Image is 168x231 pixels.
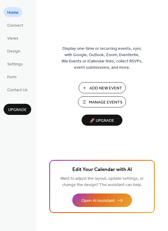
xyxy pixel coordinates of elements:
[72,166,132,174] span: Edit Your Calendar with AI
[7,74,16,80] span: Form
[4,33,22,43] a: Views
[4,104,31,115] button: Upgrade
[7,22,23,29] span: Connect
[89,99,122,106] span: Manage Events
[61,46,142,71] span: Display one-time or recurring events, sync with Google, Outlook, Zoom, Eventbrite, Wix Events or ...
[60,175,144,189] span: Want to adjust the layout, update settings, or change the design? The assistant can help.
[4,46,24,56] a: Design
[7,61,23,67] span: Settings
[89,85,122,91] span: Add New Event
[4,59,26,69] a: Settings
[8,107,27,113] span: Upgrade
[4,72,20,82] a: Form
[78,96,126,107] button: Manage Events
[7,10,19,16] span: Home
[79,82,126,93] button: Add New Event
[82,115,122,126] button: 🚀 Upgrade
[4,85,31,94] a: Contact Us
[7,87,28,93] span: Contact Us
[4,7,22,17] a: Home
[72,193,132,207] button: Open AI Assistant
[7,48,20,55] span: Design
[85,117,119,125] span: 🚀 Upgrade
[7,35,18,42] span: Views
[81,198,115,204] span: Open AI Assistant
[4,20,27,30] a: Connect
